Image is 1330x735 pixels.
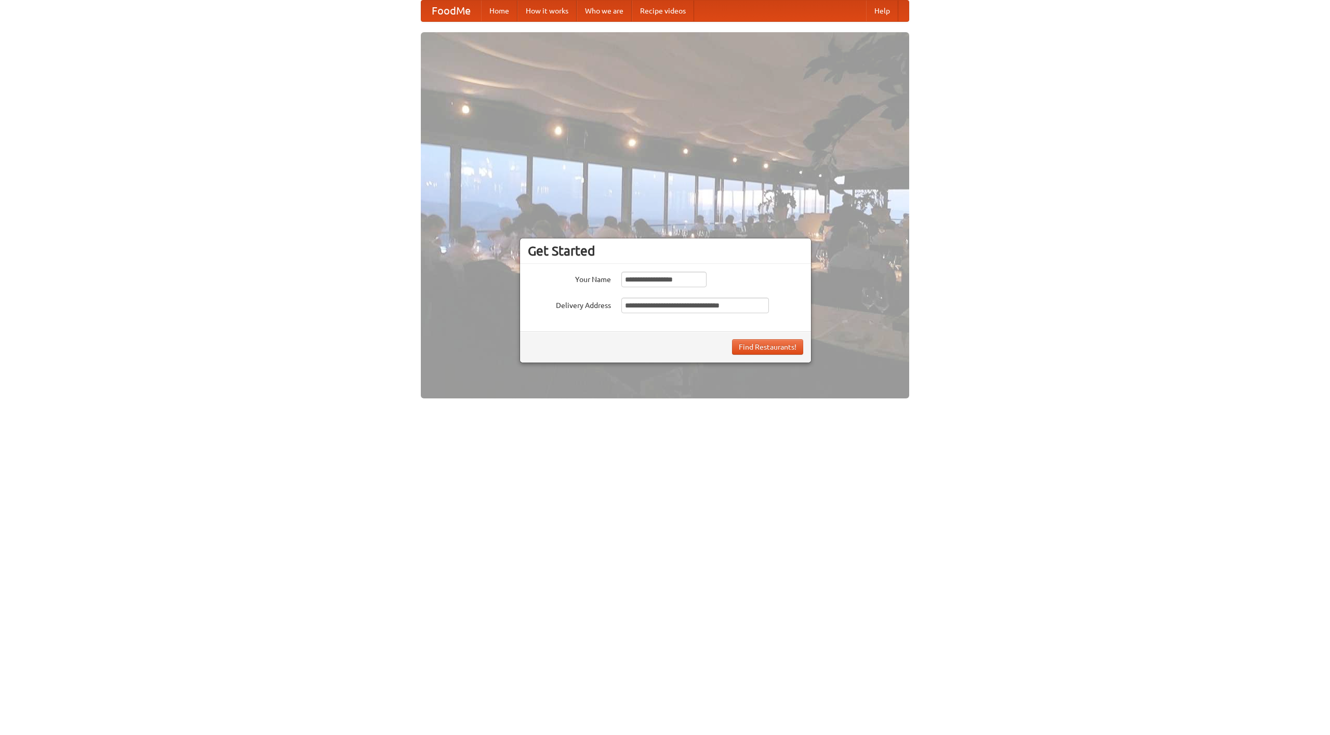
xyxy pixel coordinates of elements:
a: FoodMe [421,1,481,21]
a: How it works [517,1,577,21]
label: Delivery Address [528,298,611,311]
a: Who we are [577,1,632,21]
label: Your Name [528,272,611,285]
a: Recipe videos [632,1,694,21]
a: Help [866,1,898,21]
h3: Get Started [528,243,803,259]
a: Home [481,1,517,21]
button: Find Restaurants! [732,339,803,355]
